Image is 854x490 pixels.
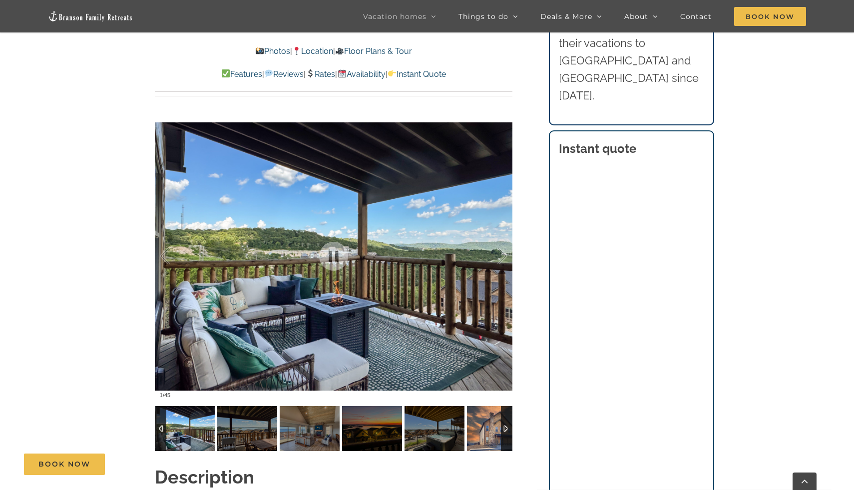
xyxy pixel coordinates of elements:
[155,467,254,488] strong: Description
[624,13,648,20] span: About
[292,46,333,56] a: Location
[388,69,446,79] a: Instant Quote
[256,47,264,55] img: 📸
[155,45,512,58] p: | |
[680,13,712,20] span: Contact
[222,69,230,77] img: ✅
[335,46,412,56] a: Floor Plans & Tour
[265,69,273,77] img: 💬
[293,47,301,55] img: 📍
[221,69,262,79] a: Features
[155,406,215,451] img: Dreamweaver-Cabin-Table-Rock-Lake-2002-scaled.jpg-nggid043191-ngg0dyn-120x90-00f0w010c011r110f110...
[306,69,335,79] a: Rates
[38,460,90,469] span: Book Now
[337,69,385,79] a: Availability
[467,406,527,451] img: Dreamweaver-Cabin-at-Table-Rock-Lake-1052-Edit-scaled.jpg-nggid042884-ngg0dyn-120x90-00f0w010c011...
[155,68,512,81] p: | | | |
[255,46,290,56] a: Photos
[264,69,304,79] a: Reviews
[336,47,344,55] img: 🎥
[306,69,314,77] img: 💲
[280,406,340,451] img: Dreamweaver-Cabin-at-Table-Rock-Lake-1004-Edit-scaled.jpg-nggid042883-ngg0dyn-120x90-00f0w010c011...
[734,7,806,26] span: Book Now
[342,406,402,451] img: Dreamweaver-cabin-sunset-Table-Rock-Lake-scaled.jpg-nggid042901-ngg0dyn-120x90-00f0w010c011r110f1...
[363,13,427,20] span: Vacation homes
[388,69,396,77] img: 👉
[405,406,464,451] img: Dreamweaver-Cabin-Table-Rock-Lake-2020-scaled.jpg-nggid043203-ngg0dyn-120x90-00f0w010c011r110f110...
[559,141,636,156] strong: Instant quote
[24,454,105,475] a: Book Now
[217,406,277,451] img: Dreamweaver-Cabin-Table-Rock-Lake-2009-scaled.jpg-nggid043196-ngg0dyn-120x90-00f0w010c011r110f110...
[458,13,508,20] span: Things to do
[540,13,592,20] span: Deals & More
[338,69,346,77] img: 📆
[48,10,133,22] img: Branson Family Retreats Logo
